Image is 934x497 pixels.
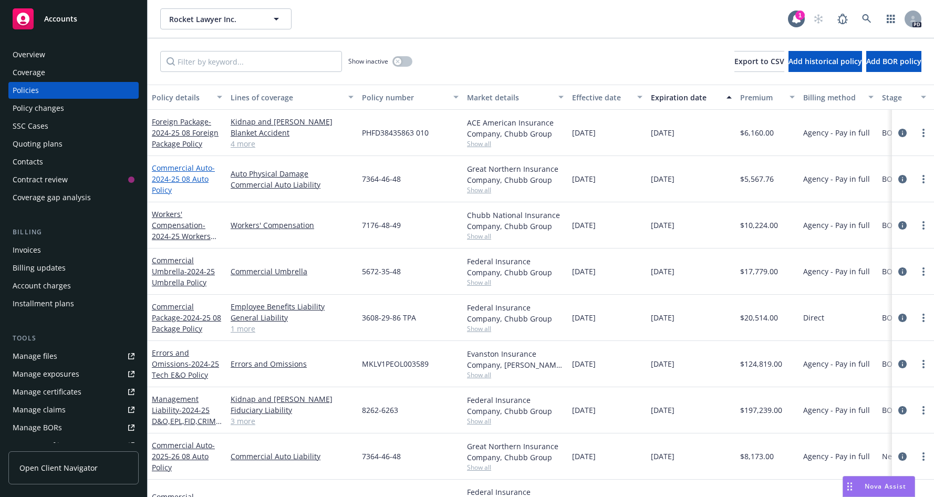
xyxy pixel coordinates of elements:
[152,394,222,437] a: Management Liability
[8,136,139,152] a: Quoting plans
[152,302,221,334] a: Commercial Package
[651,451,674,462] span: [DATE]
[467,163,564,185] div: Great Northern Insurance Company, Chubb Group
[803,358,870,369] span: Agency - Pay in full
[808,8,829,29] a: Start snowing
[8,295,139,312] a: Installment plans
[803,451,870,462] span: Agency - Pay in full
[152,313,221,334] span: - 2024-25 08 Package Policy
[231,416,354,427] a: 3 more
[572,127,596,138] span: [DATE]
[169,14,260,25] span: Rocket Lawyer Inc.
[362,173,401,184] span: 7364-46-48
[13,366,79,382] div: Manage exposures
[152,440,215,472] a: Commercial Auto
[8,153,139,170] a: Contacts
[467,417,564,426] span: Show all
[13,189,91,206] div: Coverage gap analysis
[226,85,358,110] button: Lines of coverage
[231,394,354,405] a: Kidnap and [PERSON_NAME]
[572,173,596,184] span: [DATE]
[467,324,564,333] span: Show all
[13,384,81,400] div: Manage certificates
[856,8,877,29] a: Search
[803,266,870,277] span: Agency - Pay in full
[8,366,139,382] a: Manage exposures
[880,8,901,29] a: Switch app
[803,173,870,184] span: Agency - Pay in full
[467,117,564,139] div: ACE American Insurance Company, Chubb Group
[896,173,909,185] a: circleInformation
[152,440,215,472] span: - 2025-26 08 Auto Policy
[231,168,354,179] a: Auto Physical Damage
[651,173,674,184] span: [DATE]
[734,51,784,72] button: Export to CSV
[152,92,211,103] div: Policy details
[8,4,139,34] a: Accounts
[788,51,862,72] button: Add historical policy
[467,302,564,324] div: Federal Insurance Company, Chubb Group
[362,405,398,416] span: 8262-6263
[231,266,354,277] a: Commercial Umbrella
[917,450,930,463] a: more
[358,85,463,110] button: Policy number
[736,85,799,110] button: Premium
[13,419,62,436] div: Manage BORs
[362,220,401,231] span: 7176-48-49
[8,277,139,294] a: Account charges
[8,118,139,134] a: SSC Cases
[917,404,930,417] a: more
[803,92,862,103] div: Billing method
[13,118,48,134] div: SSC Cases
[896,312,909,324] a: circleInformation
[865,482,906,491] span: Nova Assist
[152,163,215,195] a: Commercial Auto
[160,51,342,72] input: Filter by keyword...
[8,260,139,276] a: Billing updates
[8,419,139,436] a: Manage BORs
[896,219,909,232] a: circleInformation
[13,295,74,312] div: Installment plans
[917,265,930,278] a: more
[13,100,64,117] div: Policy changes
[231,405,354,416] a: Fiduciary Liability
[231,451,354,462] a: Commercial Auto Liability
[740,405,782,416] span: $197,239.00
[13,82,39,99] div: Policies
[463,85,568,110] button: Market details
[231,138,354,149] a: 4 more
[467,92,552,103] div: Market details
[568,85,647,110] button: Effective date
[572,92,631,103] div: Effective date
[882,405,897,416] span: BOR
[651,127,674,138] span: [DATE]
[882,220,897,231] span: BOR
[882,358,897,369] span: BOR
[13,348,57,365] div: Manage files
[740,173,774,184] span: $5,567.76
[651,92,720,103] div: Expiration date
[832,8,853,29] a: Report a Bug
[866,56,921,66] span: Add BOR policy
[740,127,774,138] span: $6,160.00
[896,450,909,463] a: circleInformation
[467,139,564,148] span: Show all
[231,92,342,103] div: Lines of coverage
[866,51,921,72] button: Add BOR policy
[917,312,930,324] a: more
[917,219,930,232] a: more
[917,127,930,139] a: more
[740,266,778,277] span: $17,779.00
[467,370,564,379] span: Show all
[13,153,43,170] div: Contacts
[882,451,915,462] span: New BOR
[152,405,222,437] span: - 2024-25 D&O,EPL,FID,CRIME, K&R
[231,116,354,127] a: Kidnap and [PERSON_NAME]
[44,15,77,23] span: Accounts
[152,209,211,263] a: Workers' Compensation
[572,358,596,369] span: [DATE]
[896,404,909,417] a: circleInformation
[8,171,139,188] a: Contract review
[8,242,139,258] a: Invoices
